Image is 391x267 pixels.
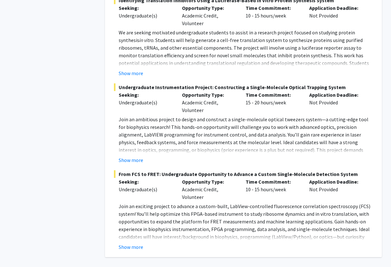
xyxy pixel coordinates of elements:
[119,203,370,255] span: Join an exciting project to advance a custom-built, LabView-controlled fluorescence correlation s...
[119,156,143,164] button: Show more
[182,178,236,186] p: Opportunity Type:
[119,116,370,168] span: Join an ambitious project to design and construct a single-molecule optical tweezers system—a cut...
[246,4,300,12] p: Time Commitment:
[309,4,363,12] p: Application Deadline:
[119,178,173,186] p: Seeking:
[241,91,304,114] div: 15 - 20 hours/week
[119,4,173,12] p: Seeking:
[304,178,368,201] div: Not Provided
[309,91,363,99] p: Application Deadline:
[119,243,143,251] button: Show more
[119,186,173,193] div: Undergraduate(s)
[119,99,173,106] div: Undergraduate(s)
[246,178,300,186] p: Time Commitment:
[246,91,300,99] p: Time Commitment:
[114,170,373,178] span: From FCS to FRET: Undergraduate Opportunity to Advance a Custom Single-Molecule Detection System
[241,4,304,27] div: 10 - 15 hours/week
[119,91,173,99] p: Seeking:
[309,178,363,186] p: Application Deadline:
[5,238,27,262] iframe: Chat
[304,4,368,27] div: Not Provided
[114,83,373,91] span: Undergraduate Instrumentation Project: Constructing a Single-Molecule Optical Trapping System
[182,91,236,99] p: Opportunity Type:
[119,37,369,74] span: . Students will help generate a cell-free translation system to synthesize proteins using purifie...
[139,37,153,43] em: in vitro
[241,178,304,201] div: 10 - 15 hours/week
[119,69,143,77] button: Show more
[182,4,236,12] p: Opportunity Type:
[177,91,241,114] div: Academic Credit, Volunteer
[177,178,241,201] div: Academic Credit, Volunteer
[177,4,241,27] div: Academic Credit, Volunteer
[304,91,368,114] div: Not Provided
[119,12,173,19] div: Undergraduate(s)
[119,29,355,43] span: We are seeking motivated undergraduate students to assist in a research project focused on studyi...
